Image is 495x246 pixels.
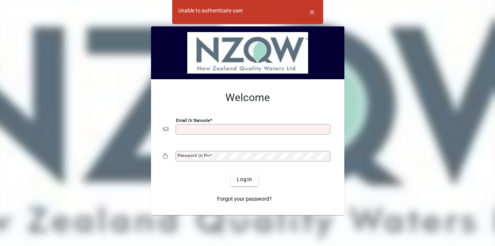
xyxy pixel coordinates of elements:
[303,3,321,21] button: Dismiss
[163,91,332,104] h2: Welcome
[237,175,252,183] span: Login
[176,117,210,123] mat-label: Email or Barcode
[178,7,244,15] div: Unable to authenticate user.
[214,192,275,206] a: Forgot your password?
[177,153,210,158] mat-label: Password or Pin
[231,173,258,186] button: Login
[217,195,272,203] span: Forgot your password?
